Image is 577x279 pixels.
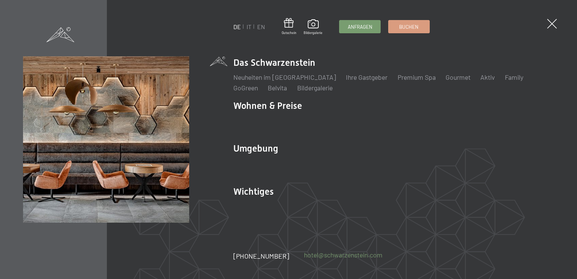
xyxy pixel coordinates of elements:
[398,73,436,81] a: Premium Spa
[480,73,495,81] a: Aktiv
[399,23,418,30] span: Buchen
[346,73,387,81] a: Ihre Gastgeber
[304,31,322,35] span: Bildergalerie
[282,31,296,35] span: Gutschein
[348,23,372,30] span: Anfragen
[339,20,380,33] a: Anfragen
[233,84,258,92] a: GoGreen
[233,73,336,81] a: Neuheiten im [GEOGRAPHIC_DATA]
[297,84,333,92] a: Bildergalerie
[247,23,251,30] a: IT
[446,73,471,81] a: Gourmet
[257,23,265,30] a: EN
[389,20,429,33] a: Buchen
[233,251,289,261] a: [PHONE_NUMBER]
[304,19,322,35] a: Bildergalerie
[282,18,296,35] a: Gutschein
[505,73,523,81] a: Family
[268,84,287,92] a: Belvita
[23,56,189,223] img: Wellnesshotels - Bar - Spieltische - Kinderunterhaltung
[304,250,383,260] a: hotel@schwarzenstein.com
[233,23,241,30] a: DE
